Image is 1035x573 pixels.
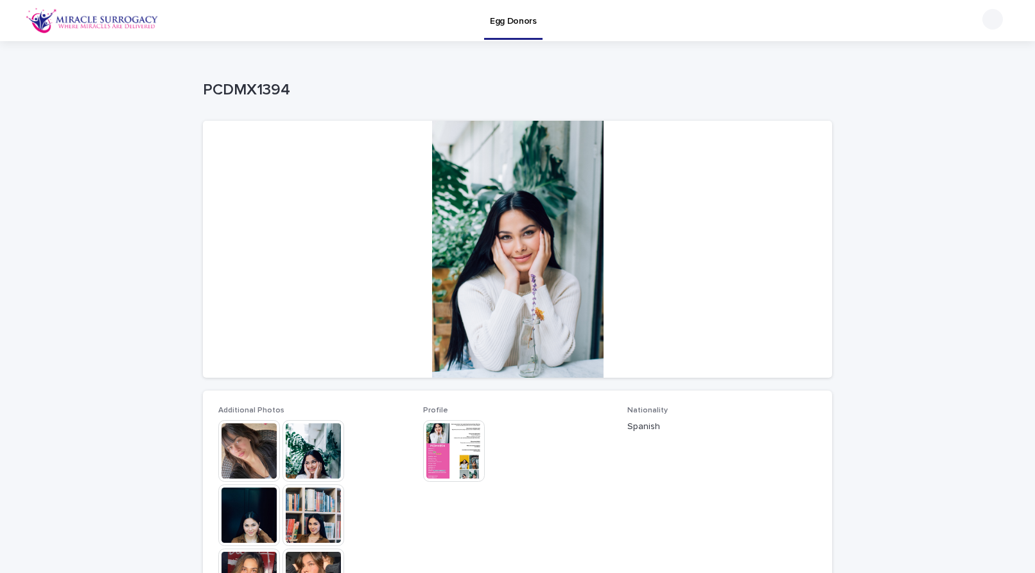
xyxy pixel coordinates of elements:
img: OiFFDOGZQuirLhrlO1ag [26,8,159,33]
p: Spanish [627,420,817,434]
span: Nationality [627,407,668,414]
p: PCDMX1394 [203,81,827,100]
span: Additional Photos [218,407,284,414]
span: Profile [423,407,448,414]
